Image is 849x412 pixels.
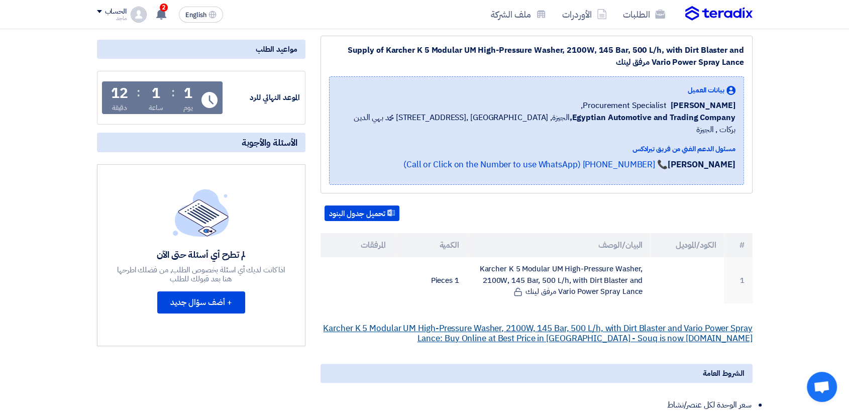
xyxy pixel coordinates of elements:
div: دقيقة [112,102,128,113]
span: الأسئلة والأجوبة [242,137,297,148]
div: : [137,83,140,101]
div: اذا كانت لديك أي اسئلة بخصوص الطلب, من فضلك اطرحها هنا بعد قبولك للطلب [116,265,286,283]
div: الموعد النهائي للرد [225,92,300,104]
span: 2 [160,4,168,12]
img: Teradix logo [685,6,753,21]
a: Karcher K 5 Modular UM High-Pressure Washer, 2100W, 145 Bar, 500 L/h, with Dirt Blaster and Vario... [323,322,752,345]
img: empty_state_list.svg [173,189,229,236]
span: الشروط العامة [703,368,745,379]
div: لم تطرح أي أسئلة حتى الآن [116,249,286,260]
span: الجيزة, [GEOGRAPHIC_DATA] ,[STREET_ADDRESS] محمد بهي الدين بركات , الجيزة [338,112,735,136]
div: مواعيد الطلب [97,40,305,59]
a: الطلبات [615,3,673,26]
span: English [185,12,206,19]
td: 1 [724,257,752,303]
div: الحساب [105,8,127,16]
div: مسئول الدعم الفني من فريق تيرادكس [338,144,735,154]
div: : [171,83,175,101]
img: profile_test.png [131,7,147,23]
span: Procurement Specialist, [581,99,667,112]
a: الأوردرات [554,3,615,26]
button: + أضف سؤال جديد [157,291,245,314]
b: Egyptian Automotive and Trading Company, [569,112,735,124]
div: ساعة [149,102,163,113]
div: Open chat [807,372,837,402]
td: 1 Pieces [394,257,467,303]
button: تحميل جدول البنود [325,205,399,222]
div: يوم [183,102,193,113]
td: Karcher K 5 Modular UM High-Pressure Washer, 2100W, 145 Bar, 500 L/h, with Dirt Blaster and Vario... [467,257,651,303]
strong: [PERSON_NAME] [668,158,735,171]
span: [PERSON_NAME] [671,99,735,112]
div: Supply of Karcher K 5 Modular UM High-Pressure Washer, 2100W, 145 Bar, 500 L/h, with Dirt Blaster... [329,44,744,68]
div: 1 [152,86,160,100]
th: الكود/الموديل [651,233,724,257]
button: English [179,7,223,23]
a: 📞 [PHONE_NUMBER] (Call or Click on the Number to use WhatsApp) [403,158,668,171]
th: # [724,233,752,257]
a: ملف الشركة [483,3,554,26]
div: ماجد [97,16,127,21]
div: 1 [184,86,192,100]
th: البيان/الوصف [467,233,651,257]
div: 12 [111,86,128,100]
th: المرفقات [321,233,394,257]
th: الكمية [394,233,467,257]
span: بيانات العميل [688,85,724,95]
